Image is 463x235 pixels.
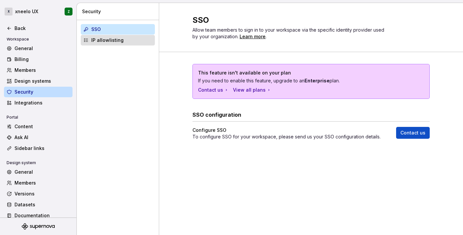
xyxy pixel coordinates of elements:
h3: SSO configuration [192,111,241,119]
a: General [4,167,72,177]
a: SSO [81,24,155,35]
div: Members [14,180,70,186]
a: Billing [4,54,72,65]
div: General [14,45,70,52]
a: Contact us [396,127,430,139]
p: This feature isn't available on your plan [198,70,378,76]
div: Integrations [14,100,70,106]
a: Ask AI [4,132,72,143]
a: Design systems [4,76,72,86]
strong: Enterprise [304,78,330,83]
a: Members [4,65,72,75]
div: Portal [4,113,21,121]
div: Documentation [14,212,70,219]
div: SSO [91,26,152,33]
a: Datasets [4,199,72,210]
svg: Supernova Logo [22,223,55,230]
div: Billing [14,56,70,63]
div: Design systems [14,78,70,84]
div: Ask AI [14,134,70,141]
a: Content [4,121,72,132]
span: . [239,34,267,39]
div: General [14,169,70,175]
a: Documentation [4,210,72,221]
h2: SSO [192,15,422,25]
a: Learn more [240,33,266,40]
a: Security [4,87,72,97]
a: IP allowlisting [81,35,155,45]
div: Workspace [4,35,32,43]
div: Content [14,123,70,130]
p: To configure SSO for your workspace, please send us your SSO configuration details. [192,133,381,140]
a: General [4,43,72,54]
h4: Configure SSO [192,127,226,133]
div: Members [14,67,70,73]
div: Design system [4,159,39,167]
div: IP allowlisting [91,37,152,44]
div: Back [14,25,70,32]
div: Security [14,89,70,95]
div: Security [82,8,156,15]
div: Sidebar links [14,145,70,152]
div: Z [68,9,70,14]
span: Allow team members to sign in to your workspace via the specific identity provider used by your o... [192,27,386,39]
span: Contact us [400,130,425,136]
div: Datasets [14,201,70,208]
button: Xxneelo UXZ [1,4,75,19]
a: Back [4,23,72,34]
a: Contact us [198,87,229,93]
div: xneelo UX [15,8,38,15]
a: Sidebar links [4,143,72,154]
a: Members [4,178,72,188]
a: Integrations [4,98,72,108]
a: Versions [4,189,72,199]
div: X [5,8,13,15]
p: If you need to enable this feature, upgrade to an plan. [198,77,378,84]
button: View all plans [233,87,272,93]
div: Versions [14,191,70,197]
